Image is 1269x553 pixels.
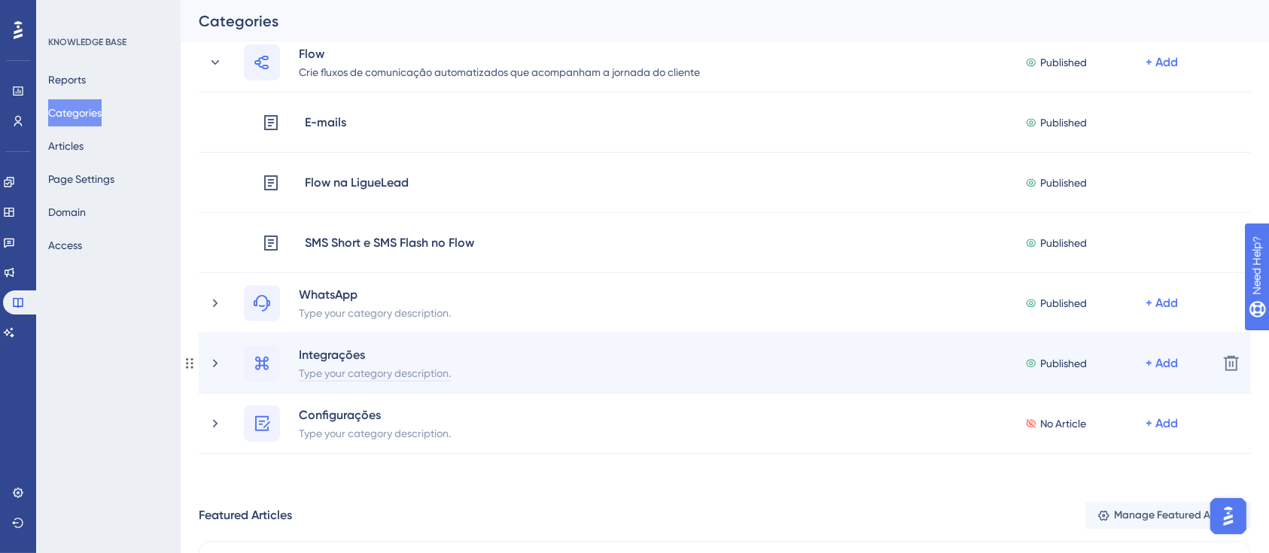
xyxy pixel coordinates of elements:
div: Type your category description. [298,363,452,381]
div: E-mails [304,113,347,132]
div: Type your category description. [298,424,452,442]
div: + Add [1146,53,1178,71]
span: Published [1040,354,1087,372]
span: Published [1040,53,1087,71]
button: Access [48,232,82,259]
div: + Add [1146,415,1178,433]
button: Manage Featured Articles [1085,502,1251,529]
span: Need Help? [35,4,94,22]
div: Flow na LigueLead [304,173,409,193]
div: Featured Articles [199,506,292,524]
span: Published [1040,234,1087,252]
div: Flow [298,44,701,62]
button: Page Settings [48,166,114,193]
span: Published [1040,174,1087,192]
div: Type your category description. [298,303,452,321]
div: KNOWLEDGE BASE [48,36,126,48]
button: Domain [48,199,86,226]
span: Published [1040,294,1087,312]
span: No Article [1040,415,1086,433]
span: Manage Featured Articles [1115,506,1240,524]
div: WhatsApp [298,285,452,303]
span: Published [1040,114,1087,132]
button: Reports [48,66,86,93]
iframe: UserGuiding AI Assistant Launcher [1206,494,1251,539]
button: Articles [48,132,84,160]
div: Configurações [298,406,452,424]
div: Integrações [298,345,452,363]
div: + Add [1146,294,1178,312]
div: Categories [199,11,1213,32]
div: SMS Short e SMS Flash no Flow [304,233,475,253]
div: Crie fluxos de comunicação automatizados que acompanham a jornada do cliente [298,62,701,81]
div: + Add [1146,354,1178,372]
button: Categories [48,99,102,126]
